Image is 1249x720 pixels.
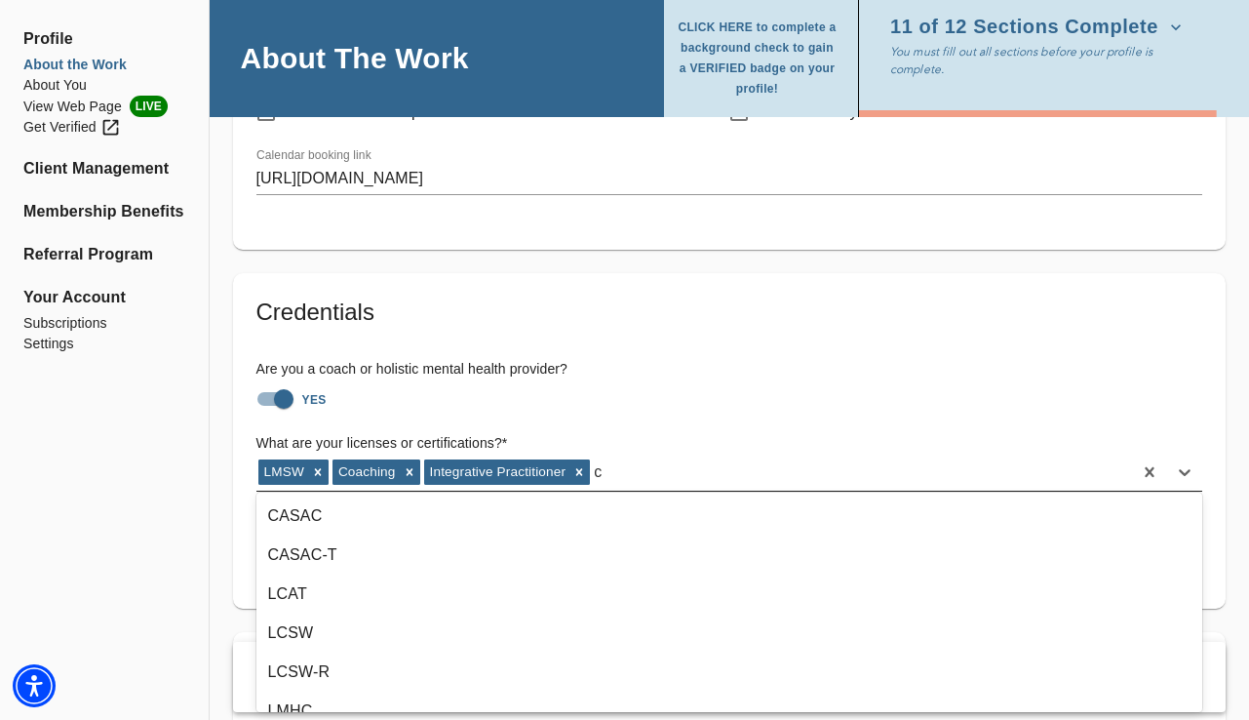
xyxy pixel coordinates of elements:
h4: About The Work [241,40,469,76]
li: View Web Page [23,96,185,117]
a: Membership Benefits [23,200,185,223]
div: LCAT [256,575,1203,614]
p: You must fill out all sections before your profile is complete. [890,43,1194,78]
a: Settings [23,334,185,354]
a: Get Verified [23,117,185,138]
span: 11 of 12 Sections Complete [890,18,1182,37]
span: LIVE [130,96,168,117]
a: About the Work [23,55,185,75]
div: LMSW [258,460,307,485]
div: Accessibility Menu [13,664,56,707]
label: Calendar booking link [256,149,371,161]
div: Coaching [332,460,399,485]
a: Referral Program [23,243,185,266]
div: LCSW-R [256,653,1203,692]
div: LCSW [256,614,1203,653]
div: Get Verified [23,117,121,138]
button: 11 of 12 Sections Complete [890,12,1190,43]
span: Profile [23,27,185,51]
strong: YES [302,393,327,407]
button: CLICK HERE to complete a background check to gain a VERIFIED badge on your profile! [676,12,846,105]
span: CLICK HERE to complete a background check to gain a VERIFIED badge on your profile! [676,18,839,100]
h6: What are your licenses or certifications? * [256,433,1203,455]
div: Integrative Practitioner [424,460,569,485]
h5: Credentials [256,297,1203,328]
a: About You [23,75,185,96]
a: Client Management [23,157,185,180]
div: CASAC-T [256,536,1203,575]
div: CASAC [256,497,1203,536]
span: Your Account [23,286,185,309]
a: View Web PageLIVE [23,96,185,117]
a: Subscriptions [23,313,185,334]
h6: Are you a coach or holistic mental health provider? [256,359,1203,380]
